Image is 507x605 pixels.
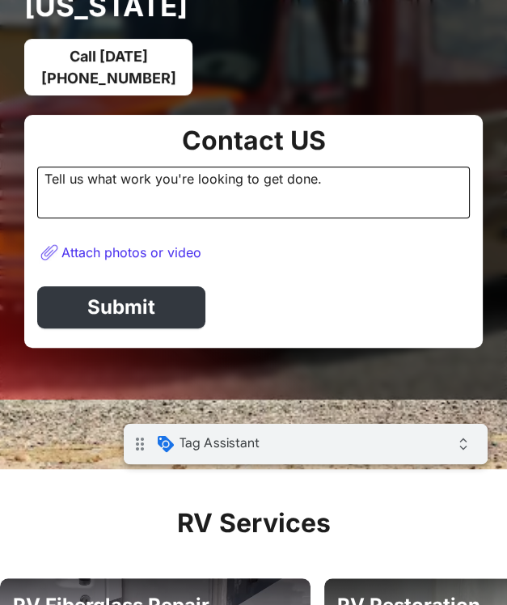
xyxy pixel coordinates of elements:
div: Tell us what work you're looking to get done. [37,167,470,218]
a: Submit [37,286,205,328]
span: Tag Assistant [56,11,136,27]
div: Attach photos or video [61,244,201,260]
div: Contact US [37,128,470,154]
h2: RV Services [177,508,331,539]
i: Collapse debug badge [323,4,356,36]
a: Call [DATE][PHONE_NUMBER] [24,39,192,95]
